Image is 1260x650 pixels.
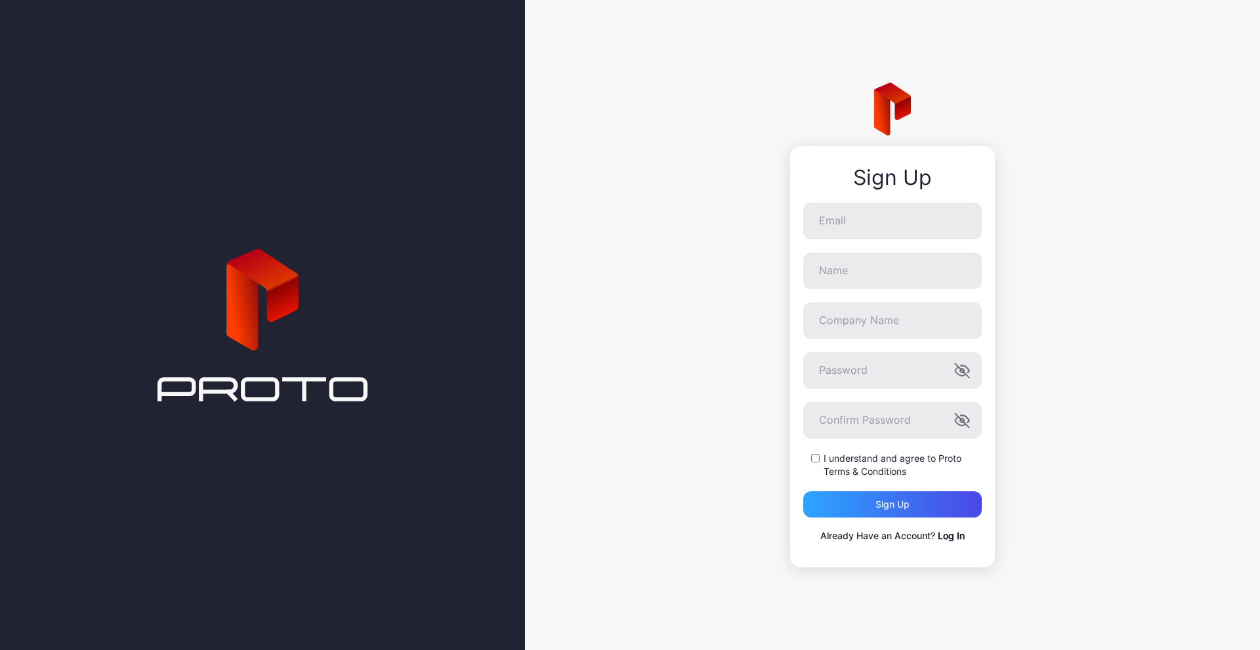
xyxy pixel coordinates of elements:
input: Email [803,203,982,239]
div: Sign up [875,499,910,510]
button: Sign up [803,491,982,518]
button: Password [954,363,970,378]
input: Password [803,352,982,389]
input: Name [803,253,982,289]
a: Proto Terms & Conditions [824,453,961,477]
label: I understand and agree to [824,452,982,478]
input: Confirm Password [803,402,982,439]
a: Log In [938,530,965,541]
p: Already Have an Account? [803,528,982,544]
input: Company Name [803,302,982,339]
button: Confirm Password [954,413,970,428]
div: Sign Up [803,166,982,190]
